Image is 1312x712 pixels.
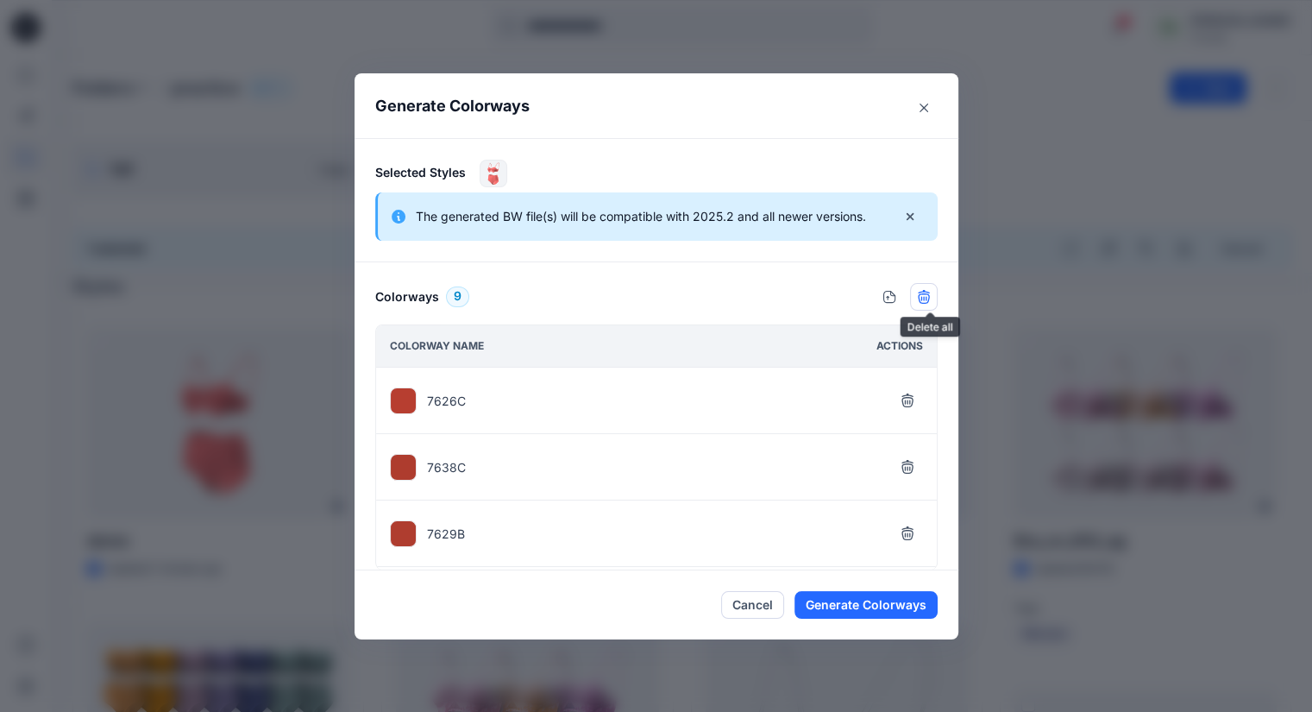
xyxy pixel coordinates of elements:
[794,591,938,619] button: Generate Colorways
[876,337,923,356] p: Actions
[427,458,466,476] p: 7638C
[427,392,466,410] p: 7626C
[375,287,439,307] h6: Colorways
[355,73,958,138] header: Generate Colorways
[721,591,784,619] button: Cancel
[910,94,938,122] button: Close
[375,163,466,181] p: Selected Styles
[454,287,461,307] span: 9
[416,206,866,227] p: The generated BW file(s) will be compatible with 2025.2 and all newer versions.
[427,525,465,543] p: 7629B
[390,337,484,356] p: Colorway name
[480,161,506,186] img: demo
